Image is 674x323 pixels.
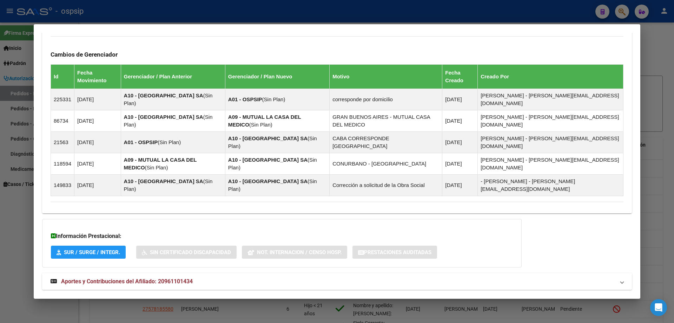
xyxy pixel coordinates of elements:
td: 86734 [51,110,74,132]
strong: A10 - [GEOGRAPHIC_DATA] SA [228,135,308,141]
span: Aportes y Contribuciones del Afiliado: 20961101434 [61,278,193,285]
td: 21563 [51,132,74,153]
strong: A09 - MUTUAL LA CASA DEL MEDICO [228,114,301,128]
td: ( ) [225,110,329,132]
td: ( ) [225,132,329,153]
td: [DATE] [442,153,478,175]
button: Prestaciones Auditadas [352,246,437,259]
mat-expansion-panel-header: Aportes y Contribuciones del Afiliado: 20961101434 [42,273,632,290]
th: Creado Por [478,65,623,89]
td: [DATE] [74,110,121,132]
td: corresponde por domicilio [330,89,442,110]
strong: A10 - [GEOGRAPHIC_DATA] SA [124,114,203,120]
strong: A01 - OSPSIP [124,139,158,145]
td: [DATE] [442,175,478,196]
strong: A10 - [GEOGRAPHIC_DATA] SA [124,178,203,184]
th: Gerenciador / Plan Anterior [121,65,225,89]
th: Fecha Creado [442,65,478,89]
td: [PERSON_NAME] - [PERSON_NAME][EMAIL_ADDRESS][DOMAIN_NAME] [478,132,623,153]
h3: Cambios de Gerenciador [51,51,623,58]
th: Motivo [330,65,442,89]
td: [PERSON_NAME] - [PERSON_NAME][EMAIL_ADDRESS][DOMAIN_NAME] [478,89,623,110]
span: Sin Plan [147,164,166,170]
td: 149833 [51,175,74,196]
div: Open Intercom Messenger [650,299,667,316]
td: Corrección a solicitud de la Obra Social [330,175,442,196]
span: Prestaciones Auditadas [364,249,431,256]
span: Sin Plan [264,96,284,102]
td: - [PERSON_NAME] - [PERSON_NAME][EMAIL_ADDRESS][DOMAIN_NAME] [478,175,623,196]
button: Not. Internacion / Censo Hosp. [242,246,347,259]
td: GRAN BUENOS AIRES - MUTUAL CASA DEL MEDICO [330,110,442,132]
button: Sin Certificado Discapacidad [136,246,237,259]
td: [DATE] [442,110,478,132]
td: ( ) [121,153,225,175]
td: ( ) [225,175,329,196]
td: ( ) [225,153,329,175]
h3: Información Prestacional: [51,232,513,240]
span: Sin Certificado Discapacidad [150,249,231,256]
strong: A10 - [GEOGRAPHIC_DATA] SA [228,178,308,184]
td: ( ) [121,110,225,132]
button: SUR / SURGE / INTEGR. [51,246,126,259]
td: [DATE] [74,175,121,196]
th: Id [51,65,74,89]
th: Gerenciador / Plan Nuevo [225,65,329,89]
td: CABA CORRESPONDE [GEOGRAPHIC_DATA] [330,132,442,153]
td: ( ) [121,89,225,110]
strong: A10 - [GEOGRAPHIC_DATA] SA [124,92,203,98]
span: Sin Plan [251,122,271,128]
strong: A10 - [GEOGRAPHIC_DATA] SA [228,157,308,163]
strong: A09 - MUTUAL LA CASA DEL MEDICO [124,157,197,170]
td: CONURBANO - [GEOGRAPHIC_DATA] [330,153,442,175]
td: [DATE] [74,153,121,175]
td: 118594 [51,153,74,175]
td: ( ) [121,132,225,153]
span: Sin Plan [159,139,179,145]
td: [DATE] [74,132,121,153]
td: 225331 [51,89,74,110]
td: ( ) [225,89,329,110]
span: SUR / SURGE / INTEGR. [64,249,120,256]
td: [PERSON_NAME] - [PERSON_NAME][EMAIL_ADDRESS][DOMAIN_NAME] [478,153,623,175]
td: [DATE] [442,89,478,110]
td: ( ) [121,175,225,196]
strong: A01 - OSPSIP [228,96,262,102]
td: [DATE] [74,89,121,110]
td: [DATE] [442,132,478,153]
td: [PERSON_NAME] - [PERSON_NAME][EMAIL_ADDRESS][DOMAIN_NAME] [478,110,623,132]
th: Fecha Movimiento [74,65,121,89]
span: Not. Internacion / Censo Hosp. [257,249,342,256]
